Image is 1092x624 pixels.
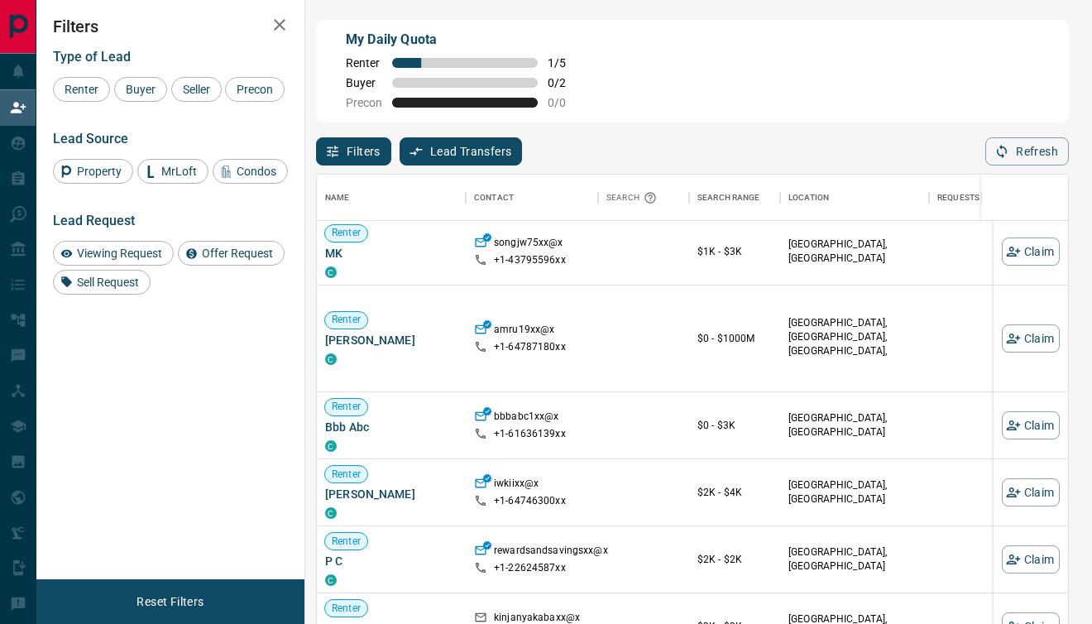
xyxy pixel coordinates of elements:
[177,83,216,96] span: Seller
[325,332,457,348] span: [PERSON_NAME]
[788,175,829,221] div: Location
[71,247,168,260] span: Viewing Request
[137,159,208,184] div: MrLoft
[213,159,288,184] div: Condos
[325,507,337,519] div: condos.ca
[325,602,367,616] span: Renter
[196,247,279,260] span: Offer Request
[466,175,598,221] div: Contact
[788,545,921,574] p: [GEOGRAPHIC_DATA], [GEOGRAPHIC_DATA]
[788,478,921,506] p: [GEOGRAPHIC_DATA], [GEOGRAPHIC_DATA]
[156,165,203,178] span: MrLoft
[231,165,282,178] span: Condos
[494,561,566,575] p: +1- 22624587xx
[689,175,780,221] div: Search Range
[494,253,566,267] p: +1- 43795596xx
[1002,411,1060,439] button: Claim
[697,175,760,221] div: Search Range
[548,96,584,109] span: 0 / 0
[548,56,584,70] span: 1 / 5
[225,77,285,102] div: Precon
[71,165,127,178] span: Property
[325,175,350,221] div: Name
[59,83,104,96] span: Renter
[171,77,222,102] div: Seller
[346,30,584,50] p: My Daily Quota
[788,238,921,266] p: [GEOGRAPHIC_DATA], [GEOGRAPHIC_DATA]
[325,486,457,502] span: [PERSON_NAME]
[494,427,566,441] p: +1- 61636139xx
[697,331,772,346] p: $0 - $1000M
[1002,324,1060,353] button: Claim
[317,175,466,221] div: Name
[548,76,584,89] span: 0 / 2
[697,552,772,567] p: $2K - $2K
[53,77,110,102] div: Renter
[53,49,131,65] span: Type of Lead
[114,77,167,102] div: Buyer
[325,227,367,241] span: Renter
[325,314,367,328] span: Renter
[53,241,174,266] div: Viewing Request
[325,353,337,365] div: condos.ca
[325,401,367,415] span: Renter
[1002,238,1060,266] button: Claim
[126,588,214,616] button: Reset Filters
[346,96,382,109] span: Precon
[53,159,133,184] div: Property
[400,137,523,166] button: Lead Transfers
[325,553,457,569] span: P C
[697,485,772,500] p: $2K - $4K
[325,419,457,435] span: Bbb Abc
[697,418,772,433] p: $0 - $3K
[494,494,566,508] p: +1- 64746300xx
[325,535,367,549] span: Renter
[1002,478,1060,506] button: Claim
[325,245,457,262] span: MK
[325,266,337,278] div: condos.ca
[1002,545,1060,574] button: Claim
[325,574,337,586] div: condos.ca
[494,410,558,427] p: bbbabc1xx@x
[71,276,145,289] span: Sell Request
[231,83,279,96] span: Precon
[494,323,554,340] p: amru19xx@x
[53,131,128,146] span: Lead Source
[697,244,772,259] p: $1K - $3K
[53,213,135,228] span: Lead Request
[788,411,921,439] p: [GEOGRAPHIC_DATA], [GEOGRAPHIC_DATA]
[178,241,285,266] div: Offer Request
[494,544,608,561] p: rewardsandsavingsxx@x
[325,440,337,452] div: condos.ca
[937,175,979,221] div: Requests
[788,316,921,373] p: [GEOGRAPHIC_DATA], [GEOGRAPHIC_DATA], [GEOGRAPHIC_DATA], [GEOGRAPHIC_DATA]
[325,468,367,482] span: Renter
[606,175,661,221] div: Search
[316,137,391,166] button: Filters
[494,340,566,354] p: +1- 64787180xx
[474,175,514,221] div: Contact
[346,76,382,89] span: Buyer
[985,137,1069,166] button: Refresh
[494,236,563,253] p: songjw75xx@x
[346,56,382,70] span: Renter
[494,477,539,494] p: iwkiixx@x
[780,175,929,221] div: Location
[53,17,288,36] h2: Filters
[120,83,161,96] span: Buyer
[53,270,151,295] div: Sell Request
